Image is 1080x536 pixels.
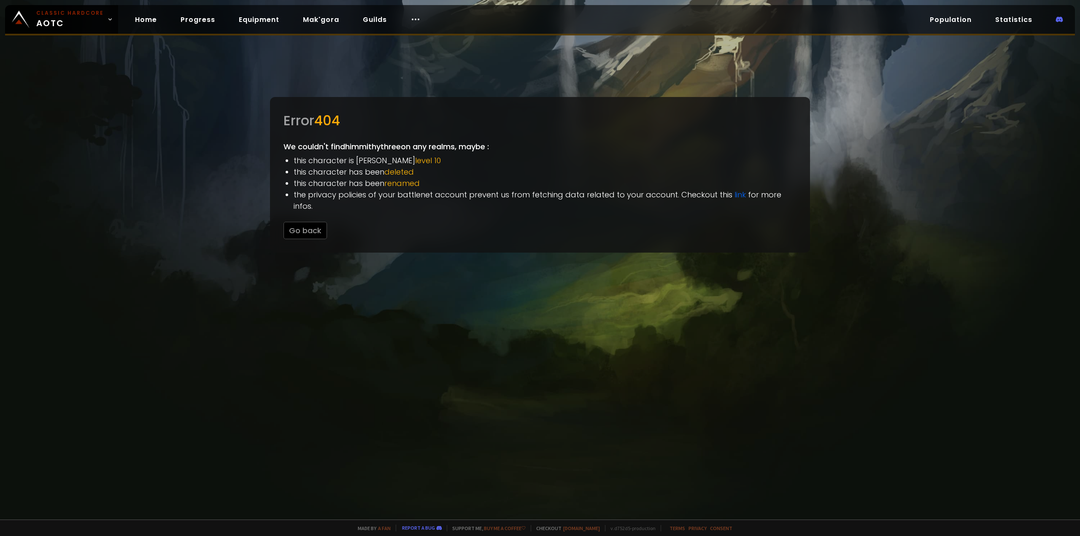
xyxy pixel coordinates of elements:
[415,155,441,166] span: level 10
[294,166,796,178] li: this character has been
[670,525,685,531] a: Terms
[36,9,104,17] small: Classic Hardcore
[384,167,414,177] span: deleted
[36,9,104,30] span: AOTC
[296,11,346,28] a: Mak'gora
[232,11,286,28] a: Equipment
[563,525,600,531] a: [DOMAIN_NAME]
[283,222,327,239] button: Go back
[688,525,707,531] a: Privacy
[353,525,391,531] span: Made by
[294,155,796,166] li: this character is [PERSON_NAME]
[531,525,600,531] span: Checkout
[283,110,796,131] div: Error
[174,11,222,28] a: Progress
[294,189,796,212] li: the privacy policies of your battlenet account prevent us from fetching data related to your acco...
[710,525,732,531] a: Consent
[605,525,656,531] span: v. d752d5 - production
[294,178,796,189] li: this character has been
[356,11,394,28] a: Guilds
[734,189,746,200] a: link
[128,11,164,28] a: Home
[384,178,420,189] span: renamed
[5,5,118,34] a: Classic HardcoreAOTC
[402,525,435,531] a: Report a bug
[314,111,340,130] span: 404
[283,225,327,236] a: Go back
[988,11,1039,28] a: Statistics
[270,97,810,253] div: We couldn't find himmithythree on any realms, maybe :
[378,525,391,531] a: a fan
[484,525,526,531] a: Buy me a coffee
[923,11,978,28] a: Population
[447,525,526,531] span: Support me,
